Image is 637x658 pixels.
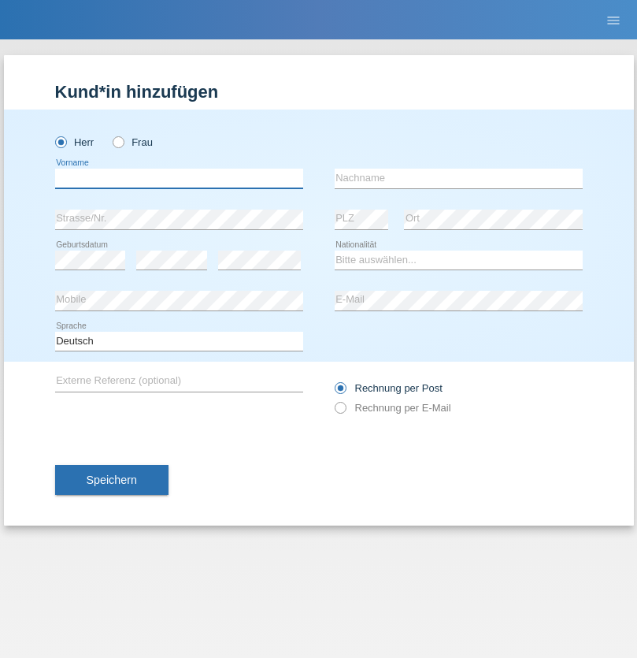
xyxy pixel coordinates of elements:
label: Frau [113,136,153,148]
label: Rechnung per Post [335,382,443,394]
h1: Kund*in hinzufügen [55,82,583,102]
input: Herr [55,136,65,147]
a: menu [598,15,629,24]
button: Speichern [55,465,169,495]
label: Herr [55,136,94,148]
span: Speichern [87,474,137,486]
i: menu [606,13,621,28]
input: Frau [113,136,123,147]
label: Rechnung per E-Mail [335,402,451,414]
input: Rechnung per E-Mail [335,402,345,422]
input: Rechnung per Post [335,382,345,402]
